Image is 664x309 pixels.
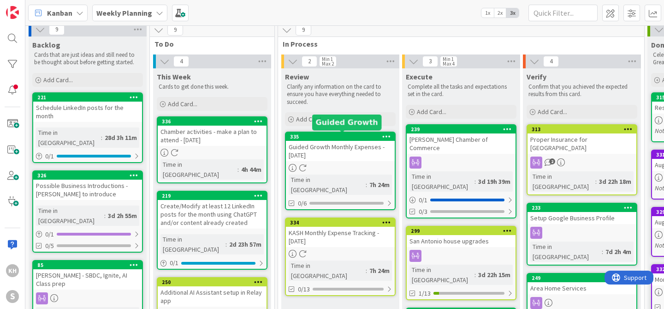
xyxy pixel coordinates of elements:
div: 249 [528,274,636,282]
div: 4h 44m [239,164,264,175]
span: Kanban [47,7,72,18]
div: 250 [162,279,267,285]
div: Time in [GEOGRAPHIC_DATA] [36,127,101,148]
span: 0 / 1 [45,230,54,239]
div: 0/1 [33,229,142,240]
div: 85 [33,261,142,269]
a: 313Proper Insurance for [GEOGRAPHIC_DATA]Time in [GEOGRAPHIC_DATA]:3d 22h 18m [527,124,637,195]
img: Visit kanbanzone.com [6,6,19,19]
div: 334 [290,219,395,226]
p: Cards to get done this week. [159,83,266,91]
span: 4 [543,56,559,67]
div: 85 [37,262,142,268]
span: Add Card... [168,100,197,108]
div: Time in [GEOGRAPHIC_DATA] [530,171,595,192]
div: 7h 24m [367,180,392,190]
p: Complete all the tasks and expectations set in the card. [408,83,515,98]
div: Additional AI Assistant setup in Relay app [158,286,267,307]
div: 249Area Home Services [528,274,636,294]
span: 2 [549,158,555,164]
div: 219Create/Modify at least 12 LinkedIn posts for the month using ChatGPT and/or content already cr... [158,192,267,229]
div: Time in [GEOGRAPHIC_DATA] [36,206,104,226]
div: 0/1 [158,257,267,269]
div: 299 [407,227,516,235]
div: 334KASH Monthly Expense Tracking - [DATE] [286,218,395,247]
div: 3d 22h 18m [597,176,634,187]
span: 0 / 1 [45,151,54,161]
div: 335 [290,133,395,140]
span: 9 [296,24,311,36]
span: Review [285,72,309,81]
div: Max 2 [322,61,334,66]
span: Add Card... [43,76,73,84]
span: 0/5 [45,241,54,251]
span: : [474,270,476,280]
span: : [474,176,476,187]
span: 9 [167,24,183,36]
span: : [602,247,603,257]
div: 336Chamber activities - make a plan to attend - [DATE] [158,117,267,146]
div: Create/Modify at least 12 LinkedIn posts for the month using ChatGPT and/or content already created [158,200,267,229]
span: Verify [527,72,546,81]
span: 1/13 [419,289,431,298]
p: Cards that are just ideas and still need to be thought about before getting started. [34,51,141,67]
span: : [595,176,597,187]
p: Clarify any information on the card to ensure you have everything needed to succeed. [287,83,394,106]
div: 221Schedule LinkedIn posts for the month [33,93,142,122]
div: 249 [532,275,636,281]
span: : [104,211,106,221]
div: Proper Insurance for [GEOGRAPHIC_DATA] [528,133,636,154]
div: 326 [33,171,142,180]
div: 219 [158,192,267,200]
div: Min 1 [443,57,454,61]
a: 326Possible Business Introductions - [PERSON_NAME] to introduceTime in [GEOGRAPHIC_DATA]:3d 2h 55... [32,170,143,253]
span: To Do [154,39,263,48]
div: 221 [33,93,142,102]
div: 219 [162,193,267,199]
div: 7d 2h 4m [603,247,634,257]
a: 221Schedule LinkedIn posts for the monthTime in [GEOGRAPHIC_DATA]:28d 3h 11m0/1 [32,92,143,163]
div: Time in [GEOGRAPHIC_DATA] [160,234,225,254]
h5: Guided Growth [316,118,378,127]
div: Time in [GEOGRAPHIC_DATA] [160,159,237,180]
div: 3d 19h 39m [476,176,513,187]
span: Add Card... [296,115,326,123]
a: 334KASH Monthly Expense Tracking - [DATE]Time in [GEOGRAPHIC_DATA]:7h 24m0/13 [285,218,396,296]
span: 0 / 1 [419,195,427,205]
div: 0/1 [33,151,142,162]
span: : [101,133,102,143]
div: 28d 3h 11m [102,133,139,143]
span: 3 [422,56,438,67]
div: Time in [GEOGRAPHIC_DATA] [289,261,366,281]
div: Time in [GEOGRAPHIC_DATA] [530,242,602,262]
span: : [237,164,239,175]
span: 2x [494,8,506,18]
span: 0/3 [419,207,427,217]
span: 0 / 1 [170,258,178,268]
div: 233Setup Google Business Profile [528,204,636,224]
div: 3d 22h 15m [476,270,513,280]
div: 250Additional AI Assistant setup in Relay app [158,278,267,307]
a: 336Chamber activities - make a plan to attend - [DATE]Time in [GEOGRAPHIC_DATA]:4h 44m [157,116,267,183]
p: Confirm that you achieved the expected results from this card. [528,83,635,98]
div: Max 4 [443,61,455,66]
a: 239[PERSON_NAME] Chamber of CommerceTime in [GEOGRAPHIC_DATA]:3d 19h 39m0/10/3 [406,124,516,218]
div: 233 [528,204,636,212]
span: : [366,180,367,190]
div: 335 [286,133,395,141]
div: 336 [158,117,267,126]
div: 3d 2h 55m [106,211,139,221]
div: [PERSON_NAME] - SBDC, Ignite, AI Class prep [33,269,142,290]
span: 9 [49,24,65,35]
div: Time in [GEOGRAPHIC_DATA] [409,265,474,285]
a: 299San Antonio house upgradesTime in [GEOGRAPHIC_DATA]:3d 22h 15m1/13 [406,226,516,300]
div: Schedule LinkedIn posts for the month [33,102,142,122]
a: 233Setup Google Business ProfileTime in [GEOGRAPHIC_DATA]:7d 2h 4m [527,203,637,266]
div: 2d 23h 57m [227,239,264,249]
span: Execute [406,72,433,81]
input: Quick Filter... [528,5,598,21]
div: 326 [37,172,142,179]
span: Add Card... [417,108,446,116]
a: 335Guided Growth Monthly Expenses - [DATE]Time in [GEOGRAPHIC_DATA]:7h 24m0/6 [285,132,396,210]
span: 2 [302,56,317,67]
